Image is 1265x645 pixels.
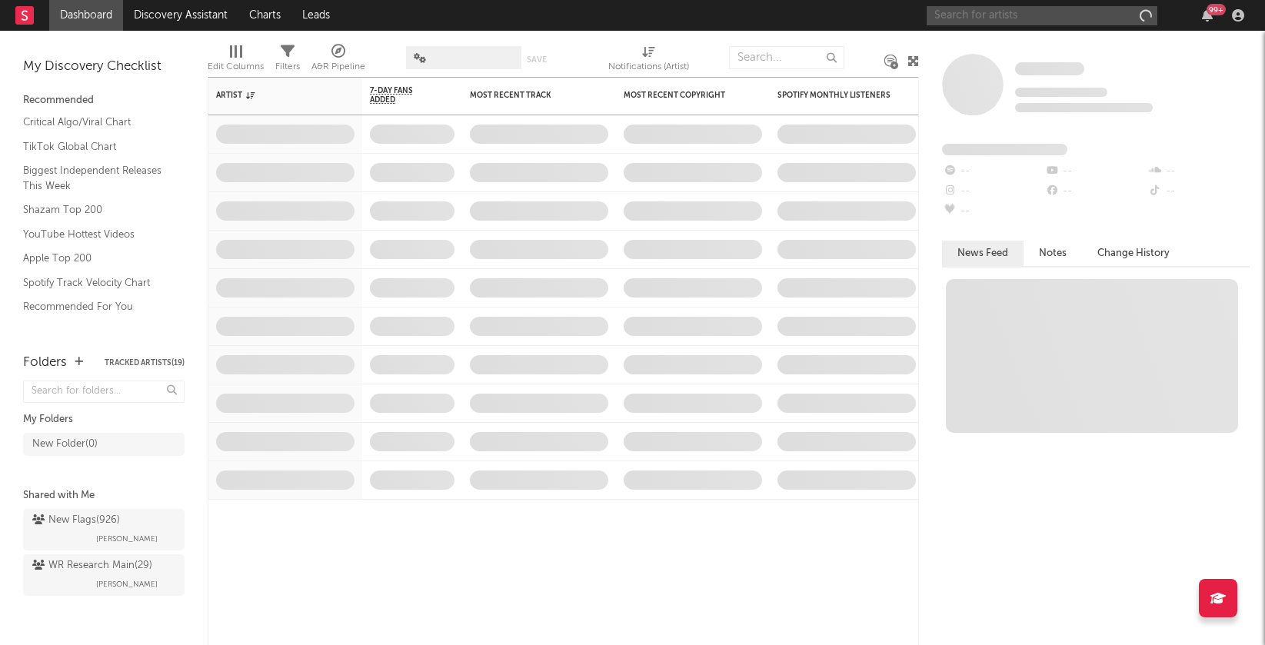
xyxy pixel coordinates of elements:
[1202,9,1213,22] button: 99+
[23,201,169,218] a: Shazam Top 200
[1015,88,1107,97] span: Tracking Since: [DATE]
[1082,241,1185,266] button: Change History
[32,435,98,454] div: New Folder ( 0 )
[23,226,169,243] a: YouTube Hottest Videos
[32,511,120,530] div: New Flags ( 926 )
[23,411,185,429] div: My Folders
[23,509,185,550] a: New Flags(926)[PERSON_NAME]
[96,530,158,548] span: [PERSON_NAME]
[624,91,739,100] div: Most Recent Copyright
[942,161,1044,181] div: --
[208,38,264,83] div: Edit Columns
[32,557,152,575] div: WR Research Main ( 29 )
[23,91,185,110] div: Recommended
[470,91,585,100] div: Most Recent Track
[608,38,689,83] div: Notifications (Artist)
[23,381,185,403] input: Search for folders...
[23,114,169,131] a: Critical Algo/Viral Chart
[1024,241,1082,266] button: Notes
[942,241,1024,266] button: News Feed
[275,58,300,76] div: Filters
[23,433,185,456] a: New Folder(0)
[942,201,1044,221] div: --
[23,354,67,372] div: Folders
[23,162,169,194] a: Biggest Independent Releases This Week
[1147,161,1250,181] div: --
[942,144,1067,155] span: Fans Added by Platform
[1015,62,1084,75] span: Some Artist
[23,138,169,155] a: TikTok Global Chart
[1207,4,1226,15] div: 99 +
[1147,181,1250,201] div: --
[729,46,844,69] input: Search...
[23,298,169,315] a: Recommended For You
[927,6,1157,25] input: Search for artists
[105,359,185,367] button: Tracked Artists(19)
[1015,103,1153,112] span: 0 fans last week
[777,91,893,100] div: Spotify Monthly Listeners
[216,91,331,100] div: Artist
[23,58,185,76] div: My Discovery Checklist
[1044,181,1147,201] div: --
[23,323,169,354] a: TikTok Videos Assistant / Last 7 Days - Top
[370,86,431,105] span: 7-Day Fans Added
[527,55,547,64] button: Save
[311,38,365,83] div: A&R Pipeline
[311,58,365,76] div: A&R Pipeline
[608,58,689,76] div: Notifications (Artist)
[23,554,185,596] a: WR Research Main(29)[PERSON_NAME]
[96,575,158,593] span: [PERSON_NAME]
[1044,161,1147,181] div: --
[275,38,300,83] div: Filters
[1015,62,1084,77] a: Some Artist
[208,58,264,76] div: Edit Columns
[23,250,169,267] a: Apple Top 200
[942,181,1044,201] div: --
[23,274,169,291] a: Spotify Track Velocity Chart
[23,487,185,505] div: Shared with Me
